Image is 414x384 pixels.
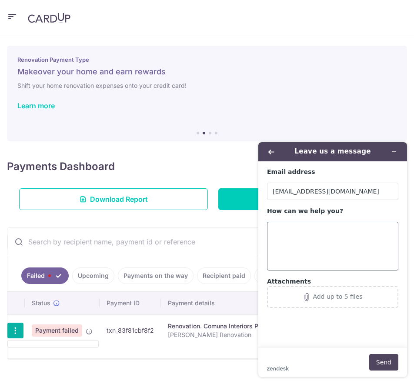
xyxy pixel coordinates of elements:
a: Download Report [19,188,208,210]
img: CardUp [28,13,70,23]
h5: Makeover your home and earn rewards [17,67,397,77]
input: Search by recipient name, payment id or reference [7,228,386,256]
span: Payment failed [32,324,82,337]
th: Payment ID [100,292,161,314]
a: Create Payment [218,188,407,210]
th: Payment details [161,292,282,314]
a: Upcoming [72,267,114,284]
span: Status [32,299,50,307]
a: Learn more [17,101,55,110]
td: txn_83f81cbf8f2 [100,314,161,346]
iframe: Find more information here [251,135,414,384]
div: Renovation. Comuna Interiors Pte Ltd [168,322,275,331]
a: Failed [21,267,69,284]
a: Recipient paid [197,267,251,284]
span: Help [20,6,37,14]
h6: Shift your home renovation expenses onto your credit card! [17,80,397,91]
p: [PERSON_NAME] Renovation [168,331,275,339]
a: Payments on the way [118,267,194,284]
h4: Payments Dashboard [7,159,115,174]
p: Renovation Payment Type [17,56,397,63]
span: Download Report [90,194,148,204]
